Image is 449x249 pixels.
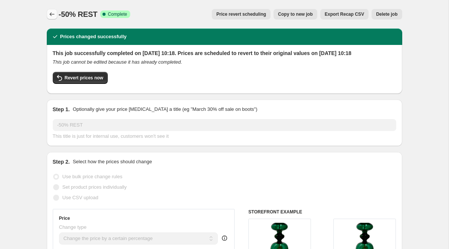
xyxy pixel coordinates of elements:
[248,209,396,215] h6: STOREFRONT EXAMPLE
[60,33,127,40] h2: Prices changed successfully
[221,234,228,242] div: help
[372,9,402,19] button: Delete job
[216,11,266,17] span: Price revert scheduling
[62,184,127,190] span: Set product prices individually
[53,106,70,113] h2: Step 1.
[65,75,103,81] span: Revert prices now
[59,215,70,221] h3: Price
[278,11,313,17] span: Copy to new job
[212,9,271,19] button: Price revert scheduling
[73,106,257,113] p: Optionally give your price [MEDICAL_DATA] a title (eg "March 30% off sale on boots")
[376,11,397,17] span: Delete job
[73,158,152,166] p: Select how the prices should change
[53,49,396,57] h2: This job successfully completed on [DATE] 10:18. Prices are scheduled to revert to their original...
[53,133,169,139] span: This title is just for internal use, customers won't see it
[53,158,70,166] h2: Step 2.
[53,72,108,84] button: Revert prices now
[62,174,122,179] span: Use bulk price change rules
[62,195,98,200] span: Use CSV upload
[47,9,57,19] button: Price change jobs
[320,9,369,19] button: Export Recap CSV
[59,224,87,230] span: Change type
[108,11,127,17] span: Complete
[274,9,317,19] button: Copy to new job
[325,11,364,17] span: Export Recap CSV
[53,59,182,65] i: This job cannot be edited because it has already completed.
[53,119,396,131] input: 30% off holiday sale
[59,10,98,18] span: -50% REST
